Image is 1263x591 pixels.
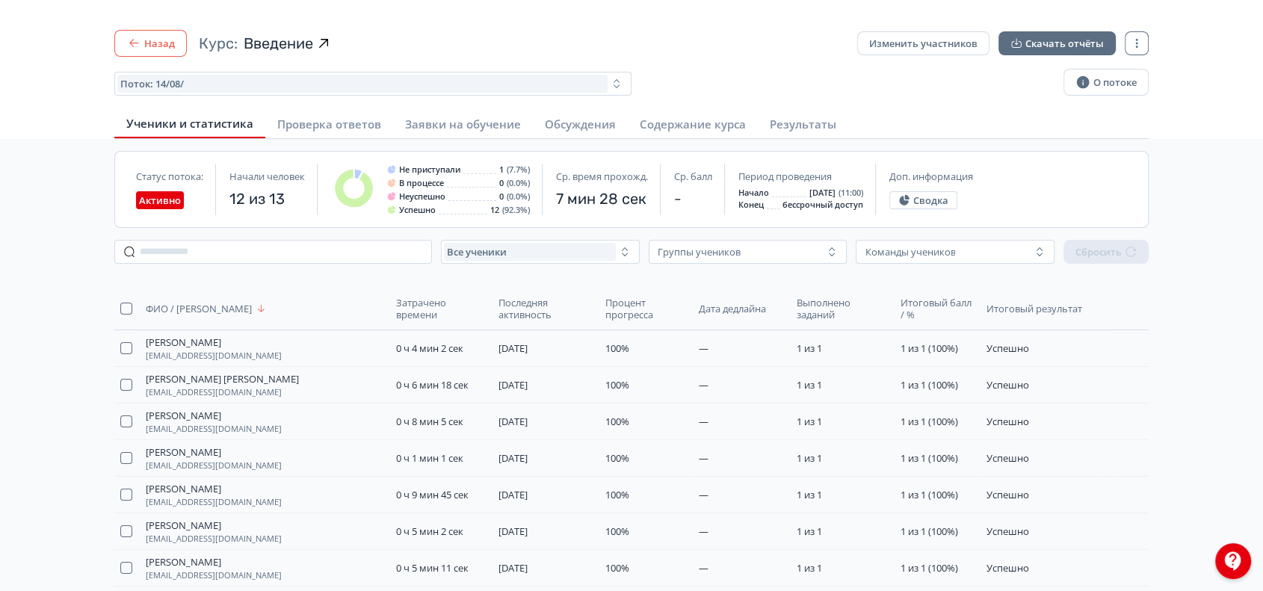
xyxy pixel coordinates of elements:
[797,341,822,355] span: 1 из 1
[136,170,203,182] span: Статус потока:
[146,519,221,531] span: [PERSON_NAME]
[199,33,238,54] span: Курс:
[797,294,888,324] button: Выполнено заданий
[146,498,282,507] span: [EMAIL_ADDRESS][DOMAIN_NAME]
[146,446,282,470] button: [PERSON_NAME][EMAIL_ADDRESS][DOMAIN_NAME]
[447,246,507,258] span: Все ученики
[901,488,958,501] span: 1 из 1 (100%)
[1063,69,1149,96] button: О потоке
[545,117,616,131] span: Обсуждения
[913,194,948,206] span: Сводка
[605,561,629,575] span: 100%
[146,483,221,495] span: [PERSON_NAME]
[498,561,527,575] span: [DATE]
[901,294,975,324] button: Итоговый балл / %
[146,336,282,360] button: [PERSON_NAME][EMAIL_ADDRESS][DOMAIN_NAME]
[399,165,460,174] span: Не приступали
[699,341,708,355] span: —
[699,303,766,315] span: Дата дедлайна
[229,170,305,182] span: Начали человек
[699,415,708,428] span: —
[986,378,1029,392] span: Успешно
[396,378,469,392] span: 0 ч 6 мин 18 сек
[498,525,527,538] span: [DATE]
[986,451,1029,465] span: Успешно
[498,341,527,355] span: [DATE]
[738,200,764,209] span: Конец
[146,303,252,315] span: ФИО / [PERSON_NAME]
[809,188,836,197] span: [DATE]
[229,188,305,209] span: 12 из 13
[498,294,593,324] button: Последняя активность
[901,561,958,575] span: 1 из 1 (100%)
[114,30,187,57] button: Назад
[396,294,487,324] button: Затрачено времени
[839,188,863,197] span: (11:00)
[146,519,282,543] button: [PERSON_NAME][EMAIL_ADDRESS][DOMAIN_NAME]
[277,117,381,131] span: Проверка ответов
[998,31,1116,55] button: Скачать отчёты
[770,117,836,131] span: Результаты
[396,488,469,501] span: 0 ч 9 мин 45 сек
[499,179,504,188] span: 0
[498,451,527,465] span: [DATE]
[605,341,629,355] span: 100%
[114,72,631,96] button: Поток: 14/08/
[146,351,282,360] span: [EMAIL_ADDRESS][DOMAIN_NAME]
[1063,240,1149,264] button: Сбросить
[146,483,282,507] button: [PERSON_NAME][EMAIL_ADDRESS][DOMAIN_NAME]
[499,192,504,201] span: 0
[146,300,270,318] button: ФИО / [PERSON_NAME]
[986,525,1029,538] span: Успешно
[396,451,463,465] span: 0 ч 1 мин 1 сек
[399,179,444,188] span: В процессе
[901,415,958,428] span: 1 из 1 (100%)
[901,341,958,355] span: 1 из 1 (100%)
[399,192,445,201] span: Неуспешно
[782,200,863,209] span: бессрочный доступ
[396,525,463,538] span: 0 ч 5 мин 2 сек
[146,409,221,421] span: [PERSON_NAME]
[126,116,253,131] span: Ученики и статистика
[797,297,885,321] span: Выполнено заданий
[556,170,648,182] span: Ср. время прохожд.
[396,415,463,428] span: 0 ч 8 мин 5 сек
[797,561,822,575] span: 1 из 1
[674,170,712,182] span: Ср. балл
[507,179,530,188] span: (0.0%)
[640,117,746,131] span: Содержание курса
[146,446,221,458] span: [PERSON_NAME]
[605,451,629,465] span: 100%
[797,525,822,538] span: 1 из 1
[441,240,640,264] button: Все ученики
[146,388,282,397] span: [EMAIL_ADDRESS][DOMAIN_NAME]
[146,336,221,348] span: [PERSON_NAME]
[498,378,527,392] span: [DATE]
[396,297,484,321] span: Затрачено времени
[857,31,989,55] button: Изменить участников
[399,205,436,214] span: Успешно
[901,297,972,321] span: Итоговый балл / %
[605,525,629,538] span: 100%
[797,378,822,392] span: 1 из 1
[986,341,1029,355] span: Успешно
[120,78,184,90] span: Поток: 14/08/
[856,240,1054,264] button: Команды учеников
[901,525,958,538] span: 1 из 1 (100%)
[605,294,687,324] button: Процент прогресса
[889,191,957,209] button: Сводка
[986,303,1095,315] span: Итоговый результат
[674,188,712,209] span: -
[738,170,832,182] span: Период проведения
[986,415,1029,428] span: Успешно
[901,451,958,465] span: 1 из 1 (100%)
[699,378,708,392] span: —
[699,300,769,318] button: Дата дедлайна
[244,33,313,54] span: Введение
[986,488,1029,501] span: Успешно
[738,188,769,197] span: Начало
[699,561,708,575] span: —
[699,525,708,538] span: —
[797,415,822,428] span: 1 из 1
[146,373,299,397] button: [PERSON_NAME] [PERSON_NAME][EMAIL_ADDRESS][DOMAIN_NAME]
